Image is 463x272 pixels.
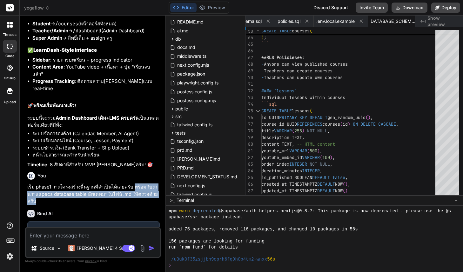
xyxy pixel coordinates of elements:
span: next.config.mjs [177,61,210,69]
h6: Bind AI [37,210,53,217]
span: tsconfig.json [177,137,204,145]
span: VARCHAR [302,155,320,160]
span: CREATE [261,28,277,34]
li: : ติดตามความ[PERSON_NAME]แบบ real-time [32,78,160,92]
span: DEFAULT [317,188,335,194]
label: GitHub [4,76,16,81]
p: ระบบนี้จะรวม + เป็นแพลตฟอร์มเดียวที่มีทั้ง: [27,115,160,129]
span: courses [292,28,310,34]
span: ; [264,35,266,40]
span: - [261,61,264,67]
span: content TEXT [261,141,292,147]
span: TABLE [279,28,292,34]
span: NOT [307,128,315,134]
span: ) [368,115,371,120]
strong: Admin Dashboard เดิม [56,115,106,121]
span: Terminal [177,197,194,203]
div: 85 [245,174,253,181]
span: ( [320,155,322,160]
strong: Student [32,21,51,27]
img: icon [149,245,155,251]
span: CASCADE [378,121,396,127]
label: Upload [4,99,16,105]
span: Anyone can view published courses [264,61,348,67]
span: ) [317,148,320,154]
div: 81 [245,148,253,154]
span: TABLE [279,108,292,114]
span: 156 packages are looking for funding [169,238,265,244]
span: ( [343,181,345,187]
span: is_published BOOLEAN [261,175,312,180]
div: 66 [245,48,253,54]
li: → (หน้าคอร์สทั้งหมด) [32,20,160,28]
span: added 75 packages, removed 116 packages, and changed 10 packages in 56s [169,226,358,232]
div: 76 [245,114,253,121]
span: NULL [317,128,327,134]
span: VARCHAR [289,148,307,154]
span: , [330,161,332,167]
div: 80 [245,141,253,148]
span: ) [261,35,264,40]
img: settings [4,251,15,262]
span: Teachers can create courses [264,68,332,74]
span: VARCHAR [274,128,292,134]
li: → (Admin Dashboard) [32,27,160,35]
button: Download [392,3,427,13]
span: prd.md [177,146,193,154]
span: courses [322,121,340,127]
span: ) [345,181,348,187]
span: − [454,197,458,203]
span: Teachers can update own courses [264,75,343,80]
button: Preview [197,3,228,12]
span: postcss.config.mjs [177,97,217,104]
span: course_id UUID [261,121,297,127]
span: next.config.js [177,182,206,189]
span: REFERENCES [297,121,322,127]
span: tests [175,130,185,136]
span: @supabase/auth-helpers-nextjs@0.8.7: This package is now deprecated - please use the @s [219,208,451,214]
span: ( [310,28,312,34]
button: LMS Foundation Setup - Phase 1Click to open Workbench [28,222,149,242]
div: 77 [245,121,253,128]
code: /courses [55,21,78,27]
span: 500 [310,148,317,154]
div: 83 [245,161,253,168]
span: id UUID [261,115,279,120]
span: Individual lessons within courses [261,95,345,100]
span: id [343,121,348,127]
strong: LMS ครบครัน [109,115,138,121]
strong: พร้อมเริ่มพัฒนาแล้ว! [33,103,76,109]
p: : 8 สัปดาห์สำหรับ MVP [PERSON_NAME]ครับ! 🎯 [27,161,160,169]
span: - [261,75,264,80]
span: [PERSON_NAME]md [177,155,221,163]
strong: Sidebar [32,57,50,63]
span: run `npm fund` for details [169,244,238,250]
li: ระบบเรียนออนไลน์ (Course, Lesson, Payment) [32,137,160,144]
span: schema.sql [238,18,262,24]
div: 88 [245,194,253,201]
span: lessons [292,108,310,114]
div: 86 [245,181,253,188]
li: ระบบจัดการองค์กร (Calendar, Member, AI Agent) [32,130,160,137]
h6: You [37,173,46,179]
label: threads [3,32,17,37]
span: postcss.config.js [177,88,213,96]
div: Discord Support [310,3,352,13]
span: yogaflow [24,5,50,11]
h3: ✅ [27,47,160,54]
span: , [292,141,294,147]
span: youtube_url [261,148,289,154]
span: INTEGER [302,168,320,174]
span: NULL [320,161,330,167]
span: , [320,148,322,154]
span: , [348,181,350,187]
span: ai.md [177,27,189,35]
span: >_ [170,197,175,203]
img: Claude 4 Sonnet [68,245,75,251]
li: : YouTube video + เนื้อหา + ปุ่ม "เรียนจบแล้ว" [32,63,160,78]
div: Click to collapse the range. [254,108,262,114]
span: , [371,115,373,120]
li: ระบบชำระเงิน (Bank Transfer + Slip Upload) [32,144,160,152]
span: ( [343,188,345,194]
span: playwright.config.ts [177,79,219,87]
